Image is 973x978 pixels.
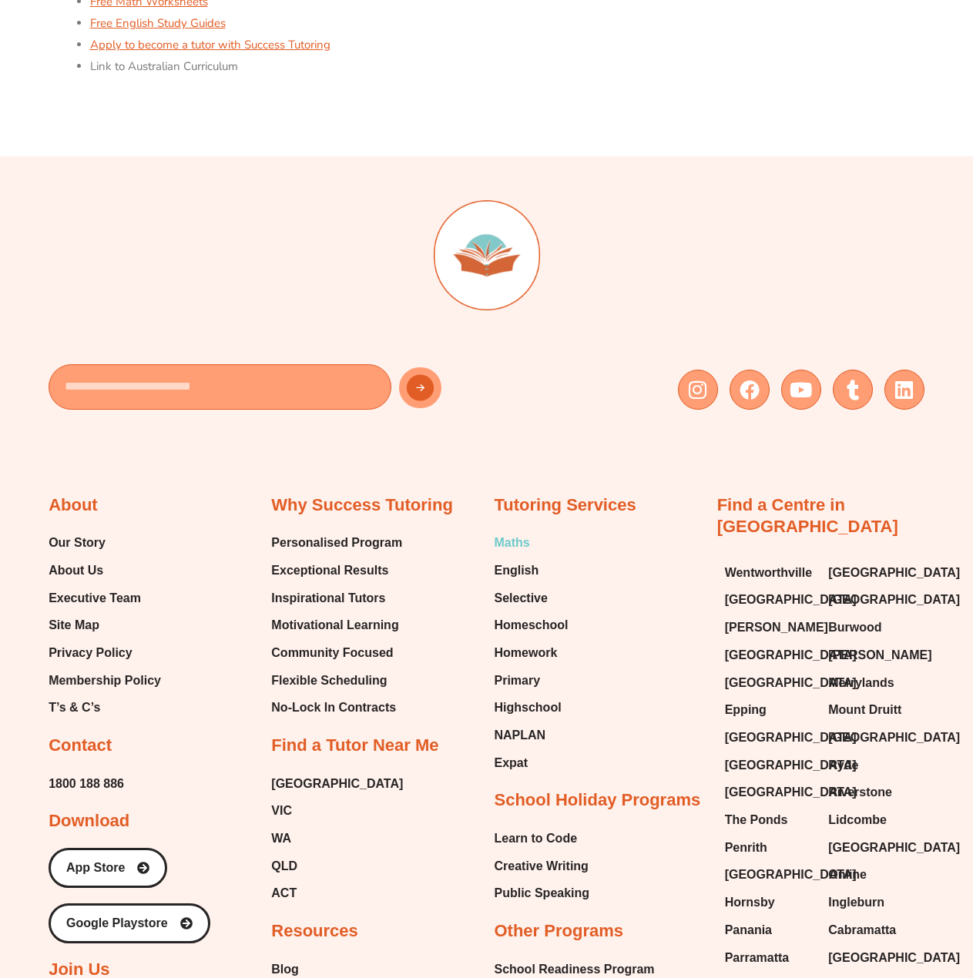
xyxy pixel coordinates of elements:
[494,614,568,637] a: Homeschool
[271,614,398,637] span: Motivational Learning
[49,531,106,554] span: Our Story
[271,920,358,943] h2: Resources
[716,804,973,978] div: Chat Widget
[828,561,960,584] span: [GEOGRAPHIC_DATA]
[49,364,478,417] form: New Form
[725,616,814,639] a: [PERSON_NAME]
[271,494,453,517] h2: Why Success Tutoring
[49,696,161,719] a: T’s & C’s
[271,587,385,610] span: Inspirational Tutors
[271,696,396,719] span: No-Lock In Contracts
[725,781,857,804] span: [GEOGRAPHIC_DATA]
[49,810,129,832] h2: Download
[725,672,814,695] a: [GEOGRAPHIC_DATA]
[828,588,917,611] a: [GEOGRAPHIC_DATA]
[271,855,297,878] span: QLD
[271,882,297,905] span: ACT
[271,772,403,795] a: [GEOGRAPHIC_DATA]
[494,827,589,850] a: Learn to Code
[271,735,438,757] h2: Find a Tutor Near Me
[725,698,767,722] span: Epping
[49,494,98,517] h2: About
[828,616,917,639] a: Burwood
[828,726,960,749] span: [GEOGRAPHIC_DATA]
[49,772,124,795] span: 1800 188 886
[828,672,894,695] span: Merrylands
[828,698,917,722] a: Mount Druitt
[49,669,161,692] a: Membership Policy
[494,752,568,775] a: Expat
[494,696,568,719] a: Highschool
[49,641,133,665] span: Privacy Policy
[725,698,814,722] a: Epping
[49,848,167,888] a: App Store
[494,587,547,610] span: Selective
[271,559,402,582] a: Exceptional Results
[271,614,402,637] a: Motivational Learning
[725,644,814,667] a: [GEOGRAPHIC_DATA]
[49,559,161,582] a: About Us
[828,561,917,584] a: [GEOGRAPHIC_DATA]
[90,37,330,52] a: Apply to become a tutor with Success Tutoring
[494,531,568,554] a: Maths
[828,644,917,667] a: [PERSON_NAME]
[717,495,898,537] a: Find a Centre in [GEOGRAPHIC_DATA]
[725,588,857,611] span: [GEOGRAPHIC_DATA]
[271,827,291,850] span: WA
[725,561,813,584] span: Wentworthville
[494,789,700,812] h2: School Holiday Programs
[494,669,568,692] a: Primary
[49,696,100,719] span: T’s & C’s
[271,531,402,554] a: Personalised Program
[49,735,112,757] h2: Contact
[725,561,814,584] a: Wentworthville
[725,672,857,695] span: [GEOGRAPHIC_DATA]
[494,752,528,775] span: Expat
[49,531,161,554] a: Our Story
[494,724,568,747] a: NAPLAN
[66,917,168,929] span: Google Playstore
[271,587,402,610] a: Inspirational Tutors
[271,641,393,665] span: Community Focused
[828,588,960,611] span: [GEOGRAPHIC_DATA]
[494,696,561,719] span: Highschool
[494,559,539,582] span: English
[49,903,210,943] a: Google Playstore
[828,644,931,667] span: [PERSON_NAME]
[66,862,125,874] span: App Store
[494,531,529,554] span: Maths
[49,587,161,610] a: Executive Team
[49,641,161,665] a: Privacy Policy
[494,855,588,878] span: Creative Writing
[271,827,403,850] a: WA
[725,754,857,777] span: [GEOGRAPHIC_DATA]
[494,669,540,692] span: Primary
[271,696,402,719] a: No-Lock In Contracts
[494,855,589,878] a: Creative Writing
[494,724,545,747] span: NAPLAN
[494,641,557,665] span: Homework
[828,698,901,722] span: Mount Druitt
[271,559,388,582] span: Exceptional Results
[494,882,589,905] a: Public Speaking
[725,726,857,749] span: [GEOGRAPHIC_DATA]
[725,616,828,639] span: [PERSON_NAME]
[725,754,814,777] a: [GEOGRAPHIC_DATA]
[828,672,917,695] a: Merrylands
[49,559,103,582] span: About Us
[828,616,881,639] span: Burwood
[49,614,99,637] span: Site Map
[494,587,568,610] a: Selective
[725,644,857,667] span: [GEOGRAPHIC_DATA]
[49,587,141,610] span: Executive Team
[271,669,387,692] span: Flexible Scheduling
[725,781,814,804] a: [GEOGRAPHIC_DATA]
[90,15,226,31] a: Free English Study Guides
[494,641,568,665] a: Homework
[271,799,292,822] span: VIC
